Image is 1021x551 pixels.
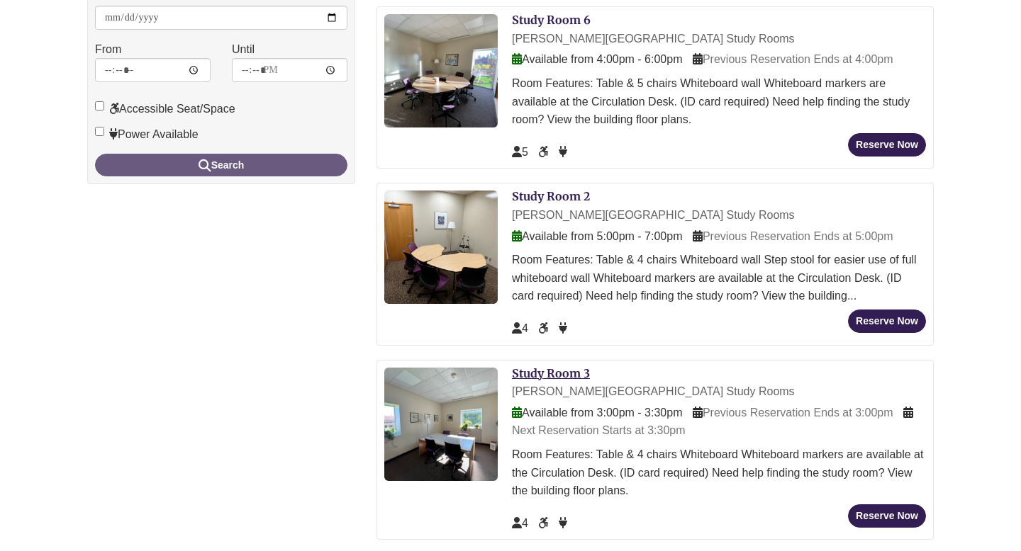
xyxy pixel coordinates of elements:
label: Until [232,40,255,59]
button: Search [95,154,347,176]
img: Study Room 6 [384,14,498,127]
span: Previous Reservation Ends at 4:00pm [693,53,893,65]
img: Study Room 2 [384,191,498,304]
span: Accessible Seat/Space [538,517,551,529]
label: Power Available [95,125,199,144]
span: The capacity of this space [512,517,528,529]
div: Room Features: Table & 4 chairs Whiteboard Whiteboard markers are available at the Circulation De... [512,445,926,500]
span: The capacity of this space [512,146,528,158]
span: Previous Reservation Ends at 3:00pm [693,407,893,419]
span: The capacity of this space [512,322,528,334]
a: Study Room 3 [512,366,590,380]
span: Available from 4:00pm - 6:00pm [512,53,682,65]
span: Power Available [559,322,567,334]
span: Available from 3:00pm - 3:30pm [512,407,682,419]
span: Power Available [559,517,567,529]
button: Reserve Now [848,133,926,157]
span: Available from 5:00pm - 7:00pm [512,230,682,242]
span: Accessible Seat/Space [538,322,551,334]
input: Accessible Seat/Space [95,101,104,110]
input: Power Available [95,127,104,136]
a: Study Room 2 [512,189,590,203]
img: Study Room 3 [384,368,498,481]
div: [PERSON_NAME][GEOGRAPHIC_DATA] Study Rooms [512,206,926,225]
div: [PERSON_NAME][GEOGRAPHIC_DATA] Study Rooms [512,382,926,401]
button: Reserve Now [848,504,926,528]
label: From [95,40,121,59]
span: Previous Reservation Ends at 5:00pm [693,230,893,242]
a: Study Room 6 [512,13,591,27]
div: Room Features: Table & 4 chairs Whiteboard wall Step stool for easier use of full whiteboard wall... [512,251,926,305]
button: Reserve Now [848,309,926,333]
span: Accessible Seat/Space [538,146,551,158]
div: [PERSON_NAME][GEOGRAPHIC_DATA] Study Rooms [512,30,926,48]
label: Accessible Seat/Space [95,100,235,118]
span: Power Available [559,146,567,158]
div: Room Features: Table & 5 chairs Whiteboard wall Whiteboard markers are available at the Circulati... [512,74,926,129]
